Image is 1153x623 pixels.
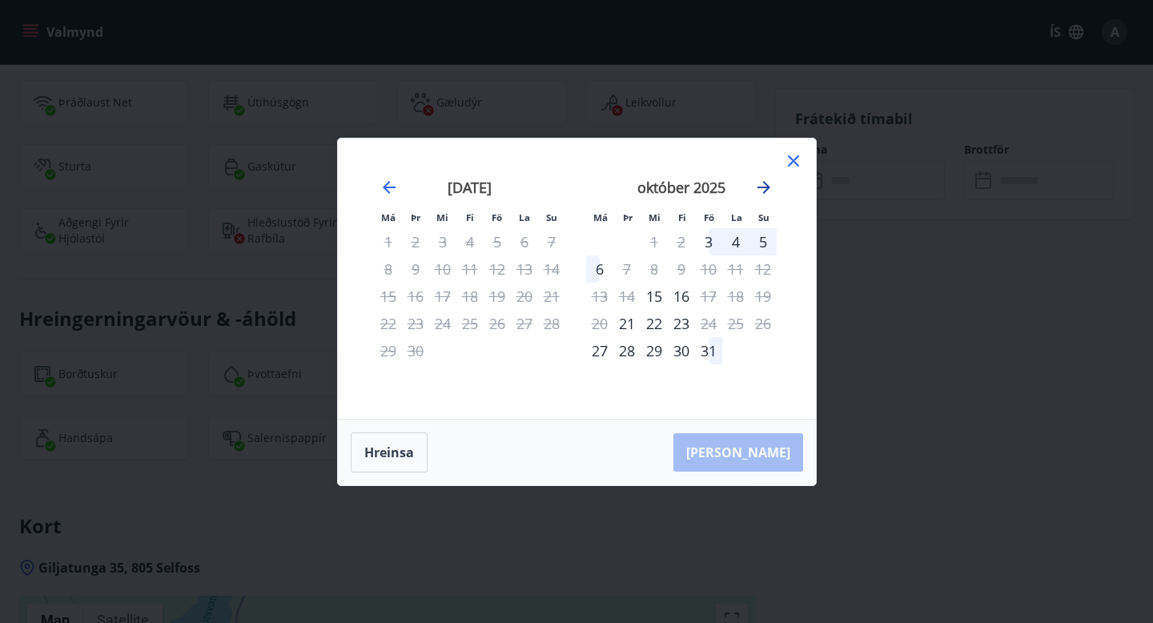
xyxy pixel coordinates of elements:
[402,283,429,310] td: Not available. þriðjudagur, 16. september 2025
[538,228,565,255] td: Not available. sunnudagur, 7. september 2025
[695,255,722,283] td: Not available. föstudagur, 10. október 2025
[436,211,448,223] small: Mi
[722,228,749,255] td: Choose laugardagur, 4. október 2025 as your check-in date. It’s available.
[484,283,511,310] td: Not available. föstudagur, 19. september 2025
[429,283,456,310] td: Not available. miðvikudagur, 17. september 2025
[722,283,749,310] td: Not available. laugardagur, 18. október 2025
[586,337,613,364] div: Aðeins innritun í boði
[484,228,511,255] td: Not available. föstudagur, 5. september 2025
[749,283,777,310] td: Not available. sunnudagur, 19. október 2025
[546,211,557,223] small: Su
[456,310,484,337] td: Not available. fimmtudagur, 25. september 2025
[749,310,777,337] td: Not available. sunnudagur, 26. október 2025
[586,255,613,283] td: Choose mánudagur, 6. október 2025 as your check-in date. It’s available.
[375,310,402,337] td: Not available. mánudagur, 22. september 2025
[351,432,428,472] button: Hreinsa
[586,255,613,283] div: 6
[754,178,773,197] div: Move forward to switch to the next month.
[641,310,668,337] div: 22
[641,283,668,310] div: Aðeins innritun í boði
[695,337,722,364] div: 31
[593,211,608,223] small: Má
[484,310,511,337] td: Not available. föstudagur, 26. september 2025
[381,211,396,223] small: Má
[586,337,613,364] td: Choose mánudagur, 27. október 2025 as your check-in date. It’s available.
[411,211,420,223] small: Þr
[695,228,722,255] div: Aðeins innritun í boði
[357,158,797,400] div: Calendar
[668,310,695,337] div: 23
[749,255,777,283] td: Not available. sunnudagur, 12. október 2025
[456,228,484,255] td: Not available. fimmtudagur, 4. september 2025
[402,228,429,255] td: Not available. þriðjudagur, 2. september 2025
[695,310,722,337] td: Not available. föstudagur, 24. október 2025
[613,255,641,283] td: Not available. þriðjudagur, 7. október 2025
[538,310,565,337] td: Not available. sunnudagur, 28. september 2025
[511,310,538,337] td: Not available. laugardagur, 27. september 2025
[511,255,538,283] td: Not available. laugardagur, 13. september 2025
[641,337,668,364] td: Choose miðvikudagur, 29. október 2025 as your check-in date. It’s available.
[722,310,749,337] td: Not available. laugardagur, 25. október 2025
[402,255,429,283] td: Not available. þriðjudagur, 9. september 2025
[380,178,399,197] div: Move backward to switch to the previous month.
[402,310,429,337] td: Not available. þriðjudagur, 23. september 2025
[749,228,777,255] div: 5
[456,255,484,283] td: Not available. fimmtudagur, 11. september 2025
[466,211,474,223] small: Fi
[375,337,402,364] td: Not available. mánudagur, 29. september 2025
[511,228,538,255] td: Not available. laugardagur, 6. september 2025
[586,310,613,337] td: Not available. mánudagur, 20. október 2025
[613,255,641,283] div: Aðeins útritun í boði
[613,310,641,337] div: Aðeins innritun í boði
[704,211,714,223] small: Fö
[375,255,402,283] td: Not available. mánudagur, 8. september 2025
[613,283,641,310] td: Not available. þriðjudagur, 14. október 2025
[641,255,668,283] td: Not available. miðvikudagur, 8. október 2025
[511,283,538,310] td: Not available. laugardagur, 20. september 2025
[695,283,722,310] div: Aðeins útritun í boði
[613,310,641,337] td: Choose þriðjudagur, 21. október 2025 as your check-in date. It’s available.
[538,255,565,283] td: Not available. sunnudagur, 14. september 2025
[519,211,530,223] small: La
[375,283,402,310] td: Not available. mánudagur, 15. september 2025
[695,228,722,255] td: Choose föstudagur, 3. október 2025 as your check-in date. It’s available.
[695,310,722,337] div: Aðeins útritun í boði
[613,337,641,364] td: Choose þriðjudagur, 28. október 2025 as your check-in date. It’s available.
[668,283,695,310] td: Choose fimmtudagur, 16. október 2025 as your check-in date. It’s available.
[448,178,492,197] strong: [DATE]
[641,310,668,337] td: Choose miðvikudagur, 22. október 2025 as your check-in date. It’s available.
[641,337,668,364] div: 29
[623,211,633,223] small: Þr
[668,310,695,337] td: Choose fimmtudagur, 23. október 2025 as your check-in date. It’s available.
[668,255,695,283] td: Not available. fimmtudagur, 9. október 2025
[429,310,456,337] td: Not available. miðvikudagur, 24. september 2025
[758,211,769,223] small: Su
[678,211,686,223] small: Fi
[668,337,695,364] td: Choose fimmtudagur, 30. október 2025 as your check-in date. It’s available.
[641,283,668,310] td: Choose miðvikudagur, 15. október 2025 as your check-in date. It’s available.
[492,211,502,223] small: Fö
[649,211,661,223] small: Mi
[749,228,777,255] td: Choose sunnudagur, 5. október 2025 as your check-in date. It’s available.
[695,337,722,364] td: Choose föstudagur, 31. október 2025 as your check-in date. It’s available.
[402,337,429,364] td: Not available. þriðjudagur, 30. september 2025
[456,283,484,310] td: Not available. fimmtudagur, 18. september 2025
[668,337,695,364] div: 30
[538,283,565,310] td: Not available. sunnudagur, 21. september 2025
[484,255,511,283] td: Not available. föstudagur, 12. september 2025
[429,255,456,283] td: Not available. miðvikudagur, 10. september 2025
[641,228,668,255] td: Not available. miðvikudagur, 1. október 2025
[586,283,613,310] td: Not available. mánudagur, 13. október 2025
[731,211,742,223] small: La
[668,283,695,310] div: 16
[637,178,725,197] strong: október 2025
[375,228,402,255] td: Not available. mánudagur, 1. september 2025
[722,255,749,283] td: Not available. laugardagur, 11. október 2025
[429,228,456,255] td: Not available. miðvikudagur, 3. september 2025
[613,337,641,364] div: 28
[695,283,722,310] td: Not available. föstudagur, 17. október 2025
[722,228,749,255] div: 4
[668,228,695,255] td: Not available. fimmtudagur, 2. október 2025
